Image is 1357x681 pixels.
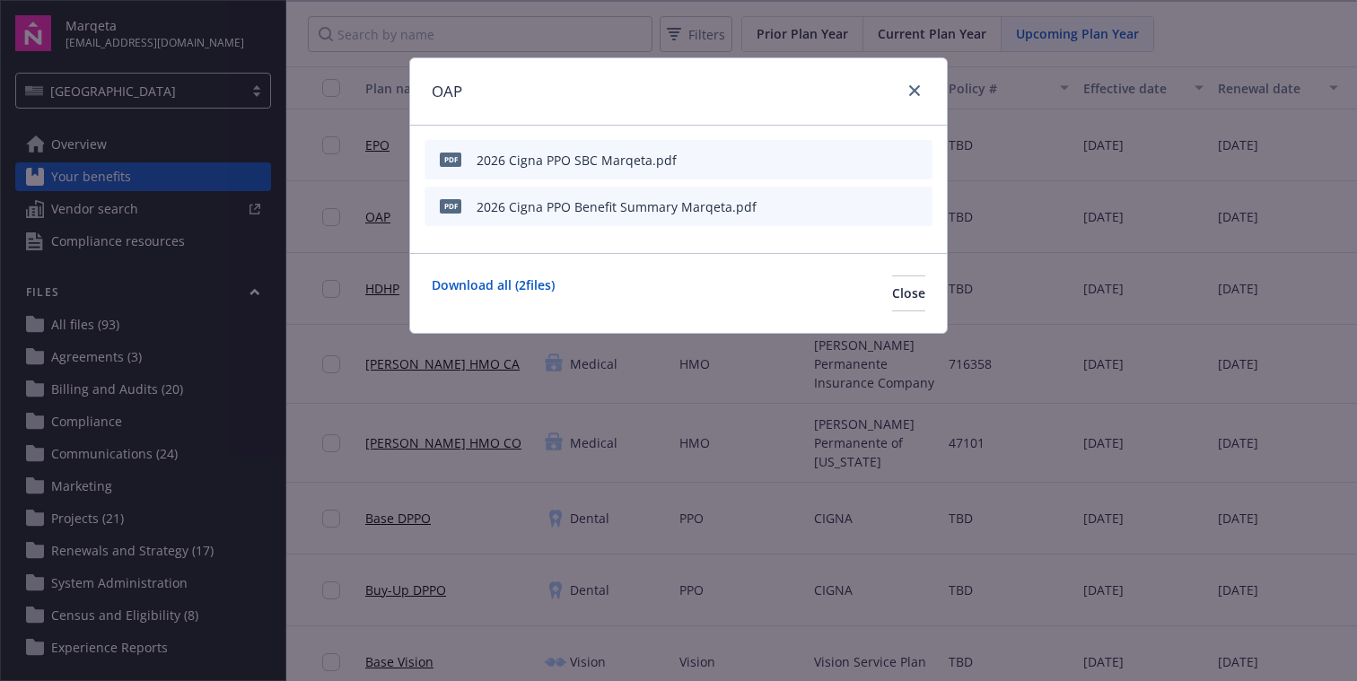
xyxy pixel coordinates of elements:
[904,80,925,101] a: close
[892,284,925,301] span: Close
[880,151,895,170] button: download file
[909,151,925,170] button: preview file
[477,197,757,216] div: 2026 Cigna PPO Benefit Summary Marqeta.pdf
[432,275,555,311] a: Download all ( 2 files)
[892,275,925,311] button: Close
[440,199,461,213] span: pdf
[909,197,925,216] button: preview file
[880,197,895,216] button: download file
[440,153,461,166] span: pdf
[477,151,677,170] div: 2026 Cigna PPO SBC Marqeta.pdf
[432,80,462,103] h1: OAP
